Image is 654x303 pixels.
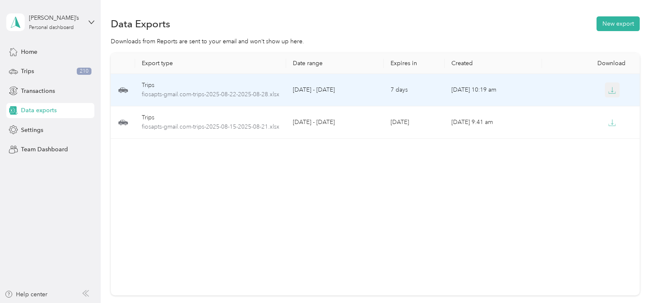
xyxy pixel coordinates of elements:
td: [DATE] - [DATE] [286,74,383,106]
div: Trips [142,81,279,90]
td: [DATE] 10:19 am [445,74,542,106]
span: Settings [21,126,43,134]
td: [DATE] - [DATE] [286,106,383,139]
span: Team Dashboard [21,145,68,154]
div: Personal dashboard [29,25,74,30]
th: Date range [286,53,383,74]
td: [DATE] 9:41 am [445,106,542,139]
iframe: Everlance-gr Chat Button Frame [607,256,654,303]
span: fiosapts-gmail.com-trips-2025-08-22-2025-08-28.xlsx [142,90,279,99]
div: [PERSON_NAME]’s [29,13,81,22]
span: Transactions [21,87,55,95]
th: Created [445,53,542,74]
td: 7 days [384,74,445,106]
div: Download [549,60,633,67]
span: 210 [77,68,91,75]
button: New export [597,16,640,31]
span: Trips [21,67,34,76]
div: Trips [142,113,279,122]
th: Expires in [384,53,445,74]
span: Data exports [21,106,57,115]
h1: Data Exports [111,19,170,28]
td: [DATE] [384,106,445,139]
div: Downloads from Reports are sent to your email and won’t show up here. [111,37,639,46]
th: Export type [135,53,286,74]
button: Help center [5,290,47,299]
span: fiosapts-gmail.com-trips-2025-08-15-2025-08-21.xlsx [142,122,279,132]
span: Home [21,47,37,56]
